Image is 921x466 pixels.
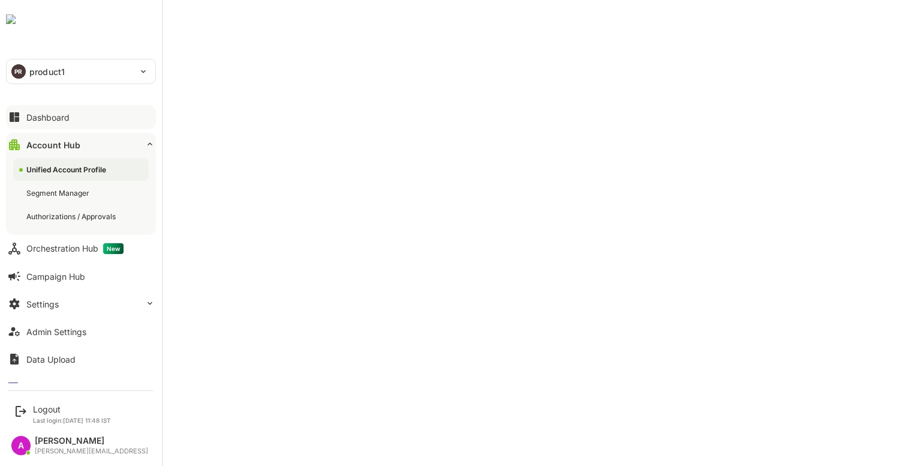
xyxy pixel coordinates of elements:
button: Data Upload [6,347,156,371]
p: product1 [29,65,65,78]
button: Account Hub [6,133,156,157]
span: New [103,243,124,254]
div: Campaign Hub [26,271,85,282]
div: PRproduct1 [7,59,155,83]
p: Last login: [DATE] 11:48 IST [33,417,111,424]
button: Admin Settings [6,319,156,343]
button: Campaign Hub [6,264,156,288]
div: Unified Account Profile [26,165,109,175]
div: Authorizations / Approvals [26,211,118,222]
div: Logout [33,404,111,414]
button: Settings [6,292,156,316]
div: Account Hub [26,140,80,150]
button: Orchestration HubNew [6,237,156,261]
div: Segment Manager [26,188,92,198]
div: Orchestration Hub [26,243,124,254]
button: Dashboard [6,105,156,129]
div: [PERSON_NAME] [35,436,148,446]
div: A [11,436,31,455]
div: Data Upload [26,354,76,365]
div: Admin Settings [26,327,86,337]
img: undefinedjpg [6,14,16,24]
button: Lumo [6,375,156,399]
div: Dashboard [26,112,70,123]
div: Settings [26,299,59,309]
div: Lumo [26,382,48,392]
div: PR [11,64,26,79]
div: [PERSON_NAME][EMAIL_ADDRESS] [35,447,148,455]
